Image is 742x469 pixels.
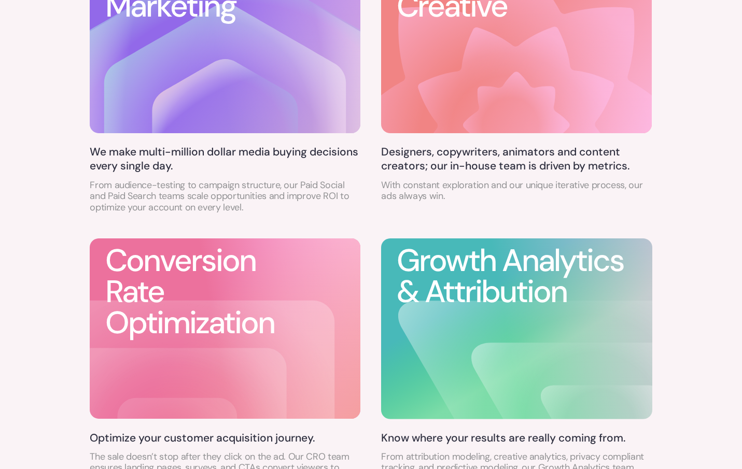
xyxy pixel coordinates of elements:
h5: Know where your results are really coming from. [381,431,652,445]
h5: We make multi-million dollar media buying decisions every single day. [90,145,360,174]
p: From audience-testing to campaign structure, our Paid Social and Paid Search teams scale opportun... [90,180,360,214]
p: With constant exploration and our unique iterative process, our ads always win. [381,180,652,202]
iframe: profile [4,15,162,95]
h3: Growth Analytics & Attribution [397,245,652,307]
h5: Designers, copywriters, animators and content creators; our in-house team is driven by metrics. [381,145,652,174]
h5: Optimize your customer acquisition journey. [90,431,360,445]
h3: Conversion Rate Optimization [105,245,274,338]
